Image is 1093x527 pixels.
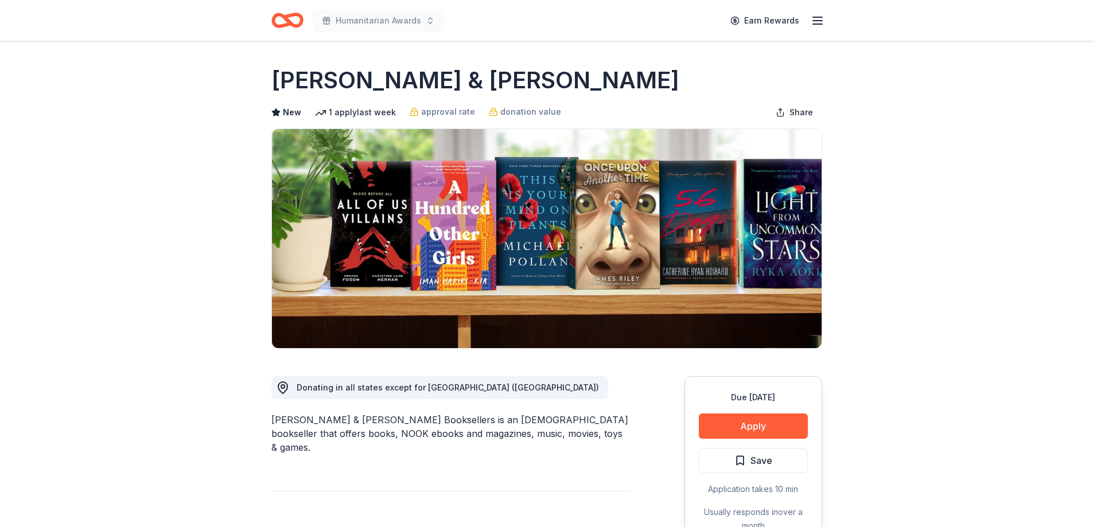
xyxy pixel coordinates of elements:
[789,106,813,119] span: Share
[271,64,679,96] h1: [PERSON_NAME] & [PERSON_NAME]
[283,106,301,119] span: New
[500,105,561,119] span: donation value
[336,14,421,28] span: Humanitarian Awards
[271,7,304,34] a: Home
[699,413,808,439] button: Apply
[699,482,808,496] div: Application takes 10 min
[297,382,599,392] span: Donating in all states except for [GEOGRAPHIC_DATA] ([GEOGRAPHIC_DATA])
[421,105,475,119] span: approval rate
[699,448,808,473] button: Save
[750,453,772,468] span: Save
[767,101,822,124] button: Share
[489,105,561,119] a: donation value
[410,105,475,119] a: approval rate
[699,391,808,404] div: Due [DATE]
[724,10,806,31] a: Earn Rewards
[271,413,629,454] div: [PERSON_NAME] & [PERSON_NAME] Booksellers is an [DEMOGRAPHIC_DATA] bookseller that offers books, ...
[313,9,444,32] button: Humanitarian Awards
[272,129,822,348] img: Image for Barnes & Noble
[315,106,396,119] div: 1 apply last week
